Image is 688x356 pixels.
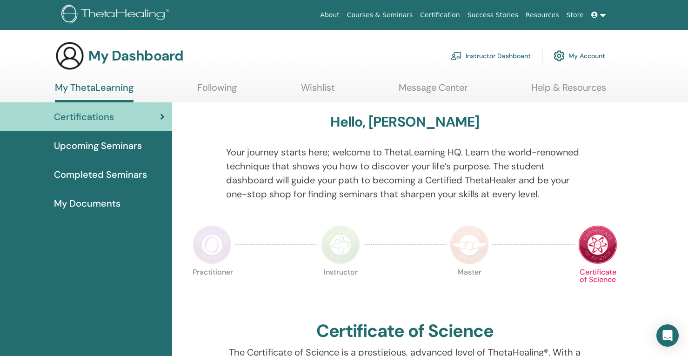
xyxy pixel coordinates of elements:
p: Practitioner [193,269,232,308]
div: Open Intercom Messenger [656,324,679,347]
a: Store [563,7,588,24]
a: Resources [522,7,563,24]
h2: Certificate of Science [316,321,494,342]
p: Your journey starts here; welcome to ThetaLearning HQ. Learn the world-renowned technique that sh... [226,145,584,201]
span: My Documents [54,196,120,210]
a: Wishlist [301,82,335,100]
h3: Hello, [PERSON_NAME] [330,114,479,130]
img: Instructor [321,225,360,264]
p: Certificate of Science [578,269,617,308]
a: My ThetaLearning [55,82,134,102]
a: Certification [416,7,463,24]
img: chalkboard-teacher.svg [451,52,462,60]
span: Completed Seminars [54,168,147,181]
img: generic-user-icon.jpg [55,41,85,71]
img: Practitioner [193,225,232,264]
a: About [316,7,343,24]
img: cog.svg [554,48,565,64]
a: Message Center [399,82,468,100]
p: Master [450,269,489,308]
img: logo.png [61,5,173,26]
a: Help & Resources [531,82,606,100]
a: Courses & Seminars [343,7,417,24]
a: Instructor Dashboard [451,46,531,66]
img: Certificate of Science [578,225,617,264]
a: Success Stories [464,7,522,24]
a: My Account [554,46,605,66]
p: Instructor [321,269,360,308]
img: Master [450,225,489,264]
span: Certifications [54,110,114,124]
h3: My Dashboard [88,47,183,64]
span: Upcoming Seminars [54,139,142,153]
a: Following [197,82,237,100]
